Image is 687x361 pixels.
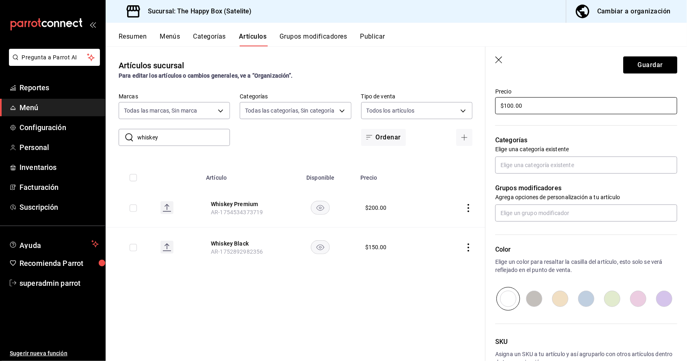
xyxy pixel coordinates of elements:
span: superadmin parrot [20,278,99,289]
div: Artículos sucursal [119,59,184,72]
th: Disponible [286,162,355,188]
button: Resumen [119,33,147,46]
span: Suscripción [20,202,99,213]
input: Elige un grupo modificador [495,204,677,222]
button: availability-product [311,240,330,254]
button: Pregunta a Parrot AI [9,49,100,66]
label: Categorías [240,94,351,100]
span: Configuración [20,122,99,133]
span: AR-1754534373719 [211,209,263,215]
span: Todas las categorías, Sin categoría [245,107,334,115]
div: Cambiar a organización [597,6,671,17]
button: Ordenar [361,129,406,146]
div: $ 200.00 [365,204,387,212]
input: $0.00 [495,97,677,114]
p: Elige un color para resaltar la casilla del artículo, esto solo se verá reflejado en el punto de ... [495,258,677,274]
p: Color [495,245,677,254]
label: Tipo de venta [361,94,472,100]
p: SKU [495,337,677,347]
label: Precio [495,89,677,95]
div: $ 150.00 [365,243,387,251]
p: Elige una categoría existente [495,145,677,153]
span: Todos los artículos [366,107,415,115]
label: Marcas [119,94,230,100]
a: Pregunta a Parrot AI [6,59,100,67]
th: Artículo [201,162,286,188]
input: Buscar artículo [137,129,230,146]
input: Elige una categoría existente [495,157,677,174]
button: edit-product-location [211,239,276,248]
button: Menús [160,33,180,46]
strong: Para editar los artículos o cambios generales, ve a “Organización”. [119,72,293,79]
button: actions [464,244,472,252]
div: navigation tabs [119,33,687,46]
button: Guardar [623,57,677,74]
span: AR-1752892982356 [211,248,263,255]
span: Inventarios [20,162,99,173]
span: Reportes [20,82,99,93]
button: open_drawer_menu [89,21,96,28]
span: Recomienda Parrot [20,258,99,269]
p: Categorías [495,135,677,145]
p: Grupos modificadores [495,183,677,193]
span: Menú [20,102,99,113]
button: availability-product [311,201,330,215]
button: Publicar [360,33,385,46]
span: Sugerir nueva función [10,349,99,358]
button: Artículos [239,33,267,46]
span: Todas las marcas, Sin marca [124,107,197,115]
p: Agrega opciones de personalización a tu artículo [495,193,677,201]
button: Grupos modificadores [280,33,347,46]
span: Personal [20,142,99,153]
button: actions [464,204,472,212]
span: Pregunta a Parrot AI [22,53,87,62]
button: edit-product-location [211,200,276,208]
span: Ayuda [20,239,88,249]
th: Precio [355,162,430,188]
button: Categorías [193,33,226,46]
span: Facturación [20,182,99,193]
h3: Sucursal: The Happy Box (Satelite) [141,7,251,16]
